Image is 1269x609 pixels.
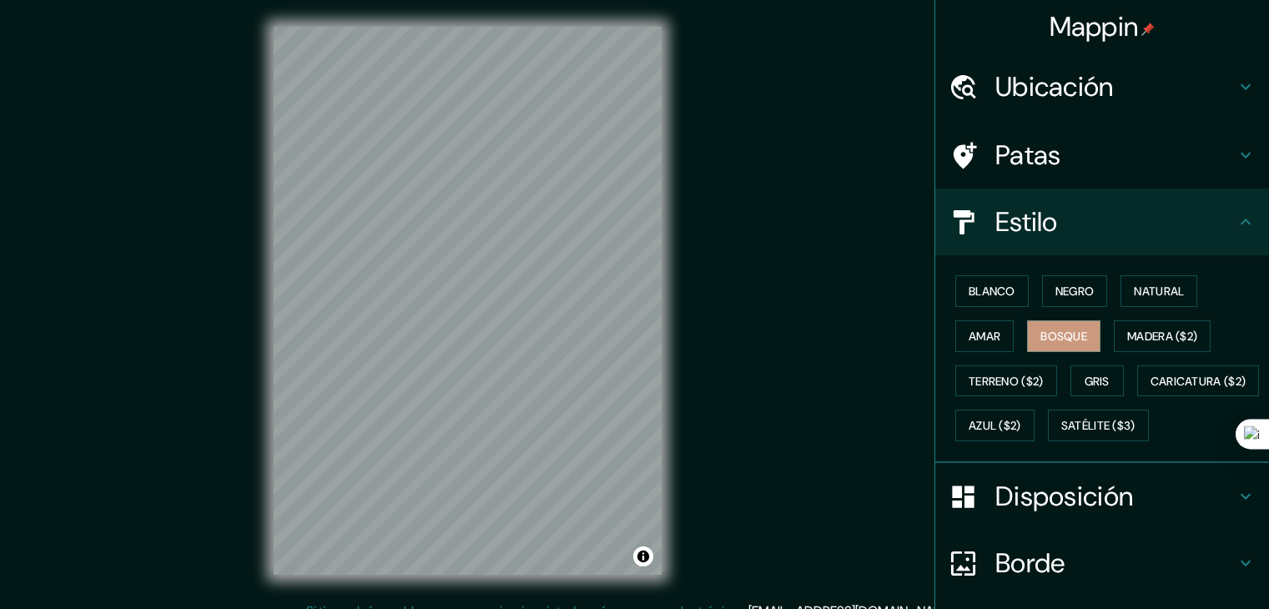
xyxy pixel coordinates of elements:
[1120,544,1251,591] iframe: Lanzador de widgets de ayuda
[969,329,1000,344] font: Amar
[274,27,662,575] canvas: Mapa
[1048,410,1149,441] button: Satélite ($3)
[955,320,1014,352] button: Amar
[935,530,1269,596] div: Borde
[935,53,1269,120] div: Ubicación
[969,284,1015,299] font: Blanco
[1050,9,1139,44] font: Mappin
[1061,419,1136,434] font: Satélite ($3)
[995,546,1065,581] font: Borde
[1134,284,1184,299] font: Natural
[935,122,1269,189] div: Patas
[1127,329,1197,344] font: Madera ($2)
[995,479,1133,514] font: Disposición
[1055,284,1095,299] font: Negro
[995,138,1061,173] font: Patas
[955,275,1029,307] button: Blanco
[969,419,1021,434] font: Azul ($2)
[1137,365,1260,397] button: Caricatura ($2)
[1027,320,1100,352] button: Bosque
[1042,275,1108,307] button: Negro
[955,410,1035,441] button: Azul ($2)
[935,189,1269,255] div: Estilo
[1141,23,1155,36] img: pin-icon.png
[969,374,1044,389] font: Terreno ($2)
[633,546,653,566] button: Activar o desactivar atribución
[1151,374,1246,389] font: Caricatura ($2)
[1040,329,1087,344] font: Bosque
[1070,365,1124,397] button: Gris
[995,69,1114,104] font: Ubicación
[955,365,1057,397] button: Terreno ($2)
[1114,320,1211,352] button: Madera ($2)
[935,463,1269,530] div: Disposición
[1085,374,1110,389] font: Gris
[995,204,1058,239] font: Estilo
[1120,275,1197,307] button: Natural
